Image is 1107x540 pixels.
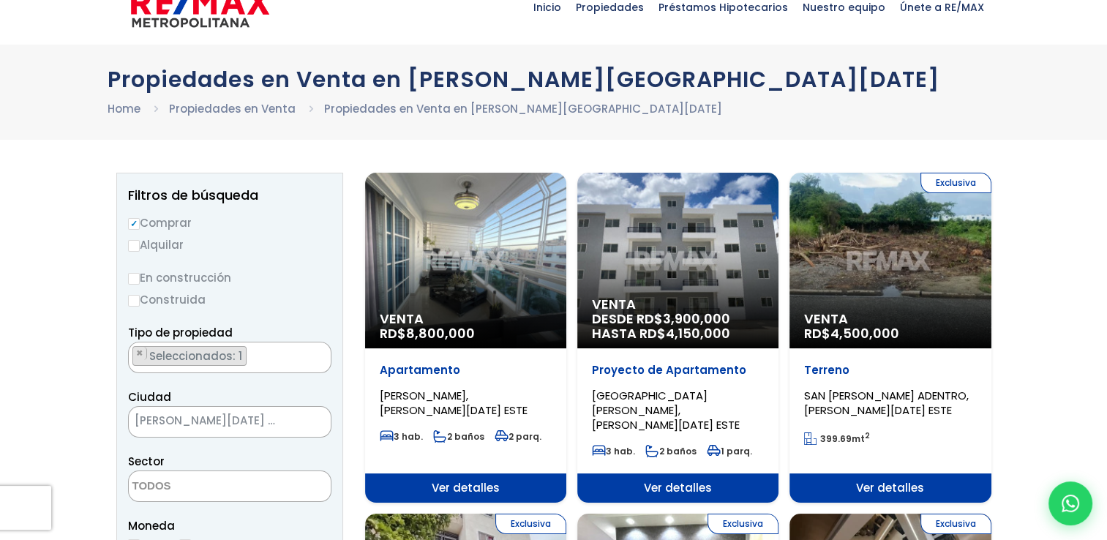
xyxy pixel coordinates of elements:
[294,410,316,434] button: Remove all items
[789,173,991,503] a: Exclusiva Venta RD$4,500,000 Terreno SAN [PERSON_NAME] ADENTRO, [PERSON_NAME][DATE] ESTE 399.69mt...
[920,173,991,193] span: Exclusiva
[380,324,475,342] span: RD$
[380,388,528,418] span: [PERSON_NAME], [PERSON_NAME][DATE] ESTE
[707,445,752,457] span: 1 parq.
[920,514,991,534] span: Exclusiva
[804,312,976,326] span: Venta
[663,310,730,328] span: 3,900,000
[324,100,722,118] li: Propiedades en Venta en [PERSON_NAME][GEOGRAPHIC_DATA][DATE]
[804,324,899,342] span: RD$
[830,324,899,342] span: 4,500,000
[645,445,697,457] span: 2 baños
[128,214,331,232] label: Comprar
[592,388,740,432] span: [GEOGRAPHIC_DATA][PERSON_NAME], [PERSON_NAME][DATE] ESTE
[820,432,852,445] span: 399.69
[365,473,566,503] span: Ver detalles
[128,295,140,307] input: Construida
[666,324,730,342] span: 4,150,000
[128,273,140,285] input: En construcción
[309,416,316,429] span: ×
[804,432,870,445] span: mt
[592,445,635,457] span: 3 hab.
[128,517,331,535] span: Moneda
[169,101,296,116] a: Propiedades en Venta
[789,473,991,503] span: Ver detalles
[315,347,323,360] span: ×
[495,514,566,534] span: Exclusiva
[108,101,140,116] a: Home
[108,67,1000,92] h1: Propiedades en Venta en [PERSON_NAME][GEOGRAPHIC_DATA][DATE]
[315,346,323,361] button: Remove all items
[128,188,331,203] h2: Filtros de búsqueda
[804,363,976,378] p: Terreno
[365,173,566,503] a: Venta RD$8,800,000 Apartamento [PERSON_NAME], [PERSON_NAME][DATE] ESTE 3 hab. 2 baños 2 parq. Ver...
[433,430,484,443] span: 2 baños
[128,218,140,230] input: Comprar
[592,363,764,378] p: Proyecto de Apartamento
[406,324,475,342] span: 8,800,000
[129,471,271,503] textarea: Search
[148,348,246,364] span: Seleccionados: 1
[577,173,778,503] a: Venta DESDE RD$3,900,000 HASTA RD$4,150,000 Proyecto de Apartamento [GEOGRAPHIC_DATA][PERSON_NAME...
[128,290,331,309] label: Construida
[592,297,764,312] span: Venta
[133,347,147,360] button: Remove item
[380,430,423,443] span: 3 hab.
[128,454,165,469] span: Sector
[592,312,764,341] span: DESDE RD$
[128,389,171,405] span: Ciudad
[592,326,764,341] span: HASTA RD$
[128,236,331,254] label: Alquilar
[129,342,137,374] textarea: Search
[136,347,143,360] span: ×
[804,388,969,418] span: SAN [PERSON_NAME] ADENTRO, [PERSON_NAME][DATE] ESTE
[495,430,541,443] span: 2 parq.
[128,325,233,340] span: Tipo de propiedad
[128,240,140,252] input: Alquilar
[128,269,331,287] label: En construcción
[380,312,552,326] span: Venta
[132,346,247,366] li: APARTAMENTO
[128,406,331,438] span: SANTO DOMINGO ESTE
[380,363,552,378] p: Apartamento
[129,410,294,431] span: SANTO DOMINGO ESTE
[577,473,778,503] span: Ver detalles
[865,430,870,441] sup: 2
[708,514,778,534] span: Exclusiva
